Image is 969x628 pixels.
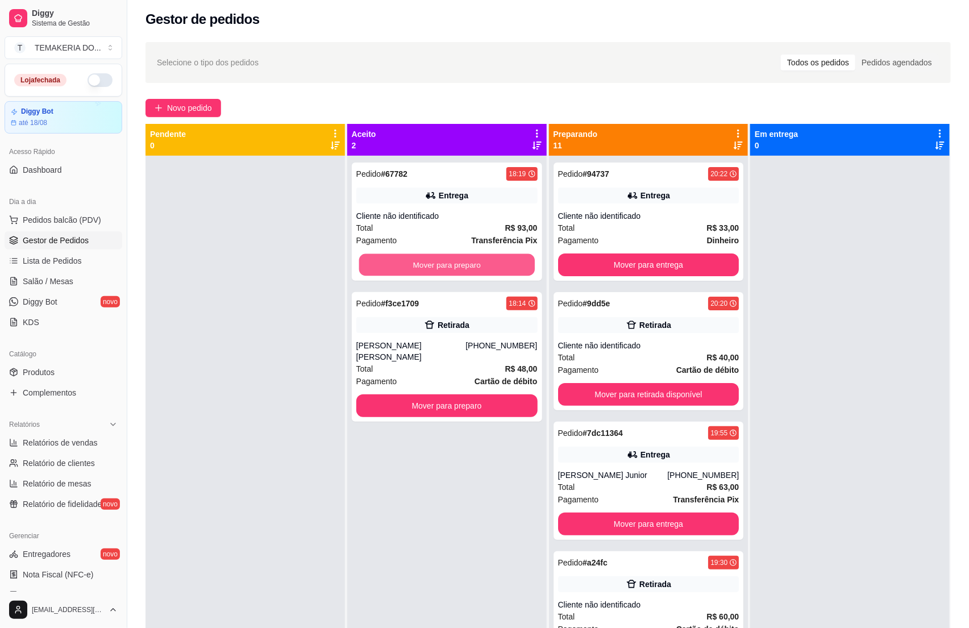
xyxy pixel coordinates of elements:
[558,169,583,178] span: Pedido
[32,605,104,614] span: [EMAIL_ADDRESS][DOMAIN_NAME]
[5,586,122,604] a: Controle de caixa
[558,234,599,247] span: Pagamento
[558,558,583,567] span: Pedido
[710,299,727,308] div: 20:20
[755,140,798,151] p: 0
[558,351,575,364] span: Total
[558,481,575,493] span: Total
[5,363,122,381] a: Produtos
[381,299,419,308] strong: # f3ce1709
[5,193,122,211] div: Dia a dia
[14,74,66,86] div: Loja fechada
[706,353,739,362] strong: R$ 40,00
[155,104,163,112] span: plus
[558,599,739,610] div: Cliente não identificado
[558,253,739,276] button: Mover para entrega
[639,319,671,331] div: Retirada
[710,558,727,567] div: 19:30
[558,299,583,308] span: Pedido
[509,169,526,178] div: 18:19
[583,558,608,567] strong: # a24fc
[23,276,73,287] span: Salão / Mesas
[23,437,98,448] span: Relatórios de vendas
[23,255,82,267] span: Lista de Pedidos
[5,313,122,331] a: KDS
[23,164,62,176] span: Dashboard
[554,128,598,140] p: Preparando
[32,19,118,28] span: Sistema de Gestão
[5,252,122,270] a: Lista de Pedidos
[5,211,122,229] button: Pedidos balcão (PDV)
[5,384,122,402] a: Complementos
[558,210,739,222] div: Cliente não identificado
[639,579,671,590] div: Retirada
[23,214,101,226] span: Pedidos balcão (PDV)
[5,36,122,59] button: Select a team
[583,429,623,438] strong: # 7dc11364
[35,42,101,53] div: TEMAKERIA DO ...
[145,99,221,117] button: Novo pedido
[706,236,739,245] strong: Dinheiro
[465,340,537,363] div: [PHONE_NUMBER]
[5,475,122,493] a: Relatório de mesas
[5,143,122,161] div: Acesso Rápido
[505,223,538,232] strong: R$ 93,00
[21,107,53,116] article: Diggy Bot
[558,513,739,535] button: Mover para entrega
[23,498,102,510] span: Relatório de fidelidade
[23,478,92,489] span: Relatório de mesas
[706,612,739,621] strong: R$ 60,00
[5,161,122,179] a: Dashboard
[23,317,39,328] span: KDS
[359,254,535,276] button: Mover para preparo
[150,128,186,140] p: Pendente
[558,383,739,406] button: Mover para retirada disponível
[781,55,855,70] div: Todos os pedidos
[356,363,373,375] span: Total
[641,190,670,201] div: Entrega
[505,364,538,373] strong: R$ 48,00
[5,596,122,623] button: [EMAIL_ADDRESS][DOMAIN_NAME]
[352,128,376,140] p: Aceito
[23,296,57,307] span: Diggy Bot
[23,589,85,601] span: Controle de caixa
[23,387,76,398] span: Complementos
[145,10,260,28] h2: Gestor de pedidos
[5,293,122,311] a: Diggy Botnovo
[558,222,575,234] span: Total
[88,73,113,87] button: Alterar Status
[472,236,538,245] strong: Transferência Pix
[5,454,122,472] a: Relatório de clientes
[558,340,739,351] div: Cliente não identificado
[23,548,70,560] span: Entregadores
[150,140,186,151] p: 0
[710,429,727,438] div: 19:55
[509,299,526,308] div: 18:14
[5,545,122,563] a: Entregadoresnovo
[19,118,47,127] article: até 18/08
[583,169,609,178] strong: # 94737
[356,222,373,234] span: Total
[855,55,938,70] div: Pedidos agendados
[554,140,598,151] p: 11
[5,527,122,545] div: Gerenciar
[558,493,599,506] span: Pagamento
[9,420,40,429] span: Relatórios
[583,299,610,308] strong: # 9dd5e
[558,469,668,481] div: [PERSON_NAME] Junior
[710,169,727,178] div: 20:22
[356,299,381,308] span: Pedido
[167,102,212,114] span: Novo pedido
[5,272,122,290] a: Salão / Mesas
[356,210,538,222] div: Cliente não identificado
[5,495,122,513] a: Relatório de fidelidadenovo
[23,458,95,469] span: Relatório de clientes
[23,367,55,378] span: Produtos
[5,434,122,452] a: Relatórios de vendas
[558,429,583,438] span: Pedido
[356,394,538,417] button: Mover para preparo
[352,140,376,151] p: 2
[558,364,599,376] span: Pagamento
[5,101,122,134] a: Diggy Botaté 18/08
[356,234,397,247] span: Pagamento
